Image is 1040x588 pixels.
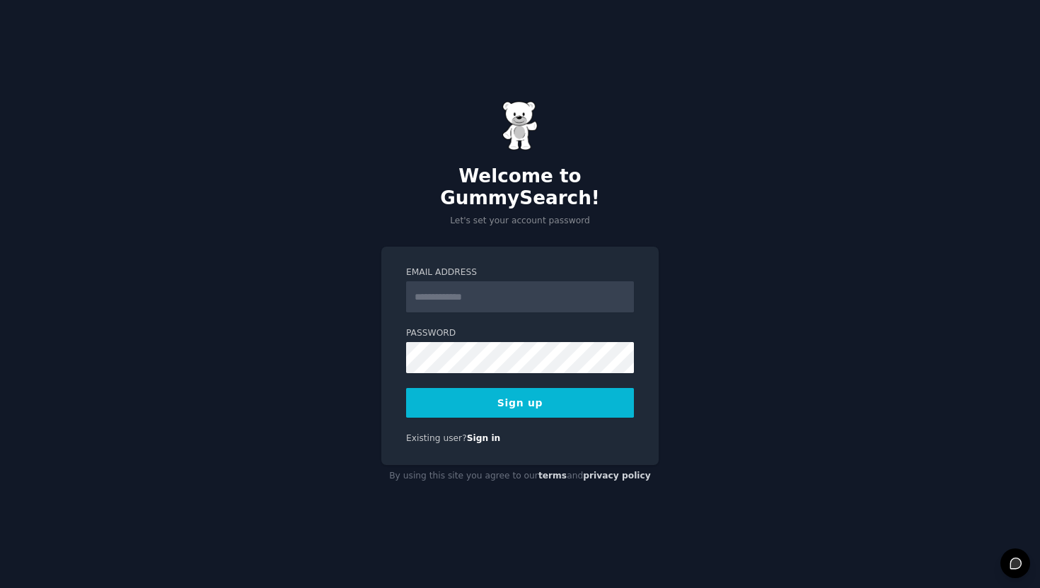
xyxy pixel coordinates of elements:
[381,465,659,488] div: By using this site you agree to our and
[406,388,634,418] button: Sign up
[583,471,651,481] a: privacy policy
[381,165,659,210] h2: Welcome to GummySearch!
[538,471,567,481] a: terms
[502,101,538,151] img: Gummy Bear
[467,433,501,443] a: Sign in
[406,327,634,340] label: Password
[381,215,659,228] p: Let's set your account password
[406,266,634,279] label: Email Address
[406,433,467,443] span: Existing user?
